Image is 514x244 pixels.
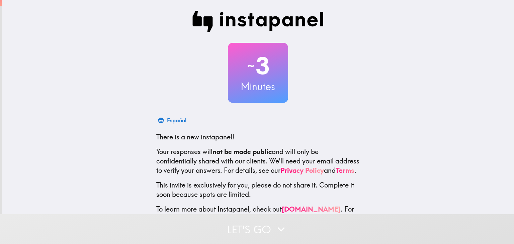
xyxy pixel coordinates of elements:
[246,56,256,76] span: ~
[192,11,324,32] img: Instapanel
[156,205,360,233] p: To learn more about Instapanel, check out . For questions or help, email us at .
[228,52,288,80] h2: 3
[282,205,341,213] a: [DOMAIN_NAME]
[336,166,354,174] a: Terms
[212,147,272,156] b: not be made public
[156,180,360,199] p: This invite is exclusively for you, please do not share it. Complete it soon because spots are li...
[167,116,186,125] div: Español
[156,114,189,127] button: Español
[228,80,288,94] h3: Minutes
[156,133,234,141] span: There is a new instapanel!
[156,147,360,175] p: Your responses will and will only be confidentially shared with our clients. We'll need your emai...
[280,166,324,174] a: Privacy Policy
